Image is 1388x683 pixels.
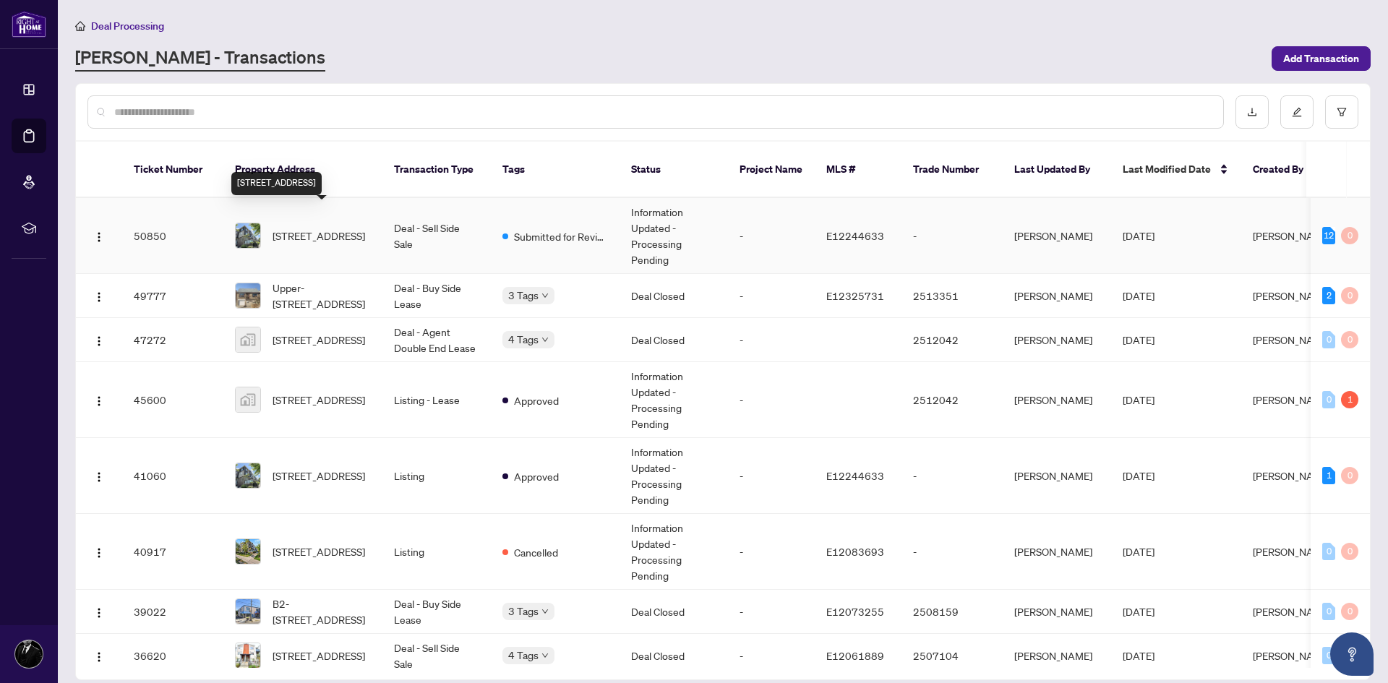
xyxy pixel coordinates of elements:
div: 0 [1341,543,1358,560]
td: [PERSON_NAME] [1003,590,1111,634]
td: [PERSON_NAME] [1003,198,1111,274]
span: [DATE] [1123,393,1154,406]
td: Deal Closed [620,590,728,634]
td: - [728,438,815,514]
th: Trade Number [901,142,1003,198]
button: download [1235,95,1269,129]
td: - [901,198,1003,274]
button: filter [1325,95,1358,129]
img: Profile Icon [15,640,43,668]
span: [DATE] [1123,333,1154,346]
td: [PERSON_NAME] [1003,634,1111,678]
td: - [728,634,815,678]
span: [PERSON_NAME] [1253,605,1331,618]
img: thumbnail-img [236,387,260,412]
span: down [541,608,549,615]
td: [PERSON_NAME] [1003,514,1111,590]
td: [PERSON_NAME] [1003,362,1111,438]
img: Logo [93,335,105,347]
img: Logo [93,395,105,407]
td: - [901,514,1003,590]
button: Logo [87,464,111,487]
td: Deal Closed [620,318,728,362]
td: 50850 [122,198,223,274]
span: E12073255 [826,605,884,618]
td: Deal - Sell Side Sale [382,634,491,678]
img: Logo [93,291,105,303]
td: Deal - Buy Side Lease [382,274,491,318]
img: Logo [93,547,105,559]
span: [DATE] [1123,605,1154,618]
td: - [728,590,815,634]
img: logo [12,11,46,38]
td: Information Updated - Processing Pending [620,514,728,590]
th: Last Modified Date [1111,142,1241,198]
div: 0 [1341,331,1358,348]
img: thumbnail-img [236,327,260,352]
td: 45600 [122,362,223,438]
span: Last Modified Date [1123,161,1211,177]
div: 0 [1322,647,1335,664]
td: [PERSON_NAME] [1003,438,1111,514]
span: edit [1292,107,1302,117]
td: 40917 [122,514,223,590]
img: thumbnail-img [236,643,260,668]
span: down [541,336,549,343]
span: [STREET_ADDRESS] [273,228,365,244]
th: Property Address [223,142,382,198]
span: [STREET_ADDRESS] [273,648,365,663]
div: 2 [1322,287,1335,304]
td: 2512042 [901,318,1003,362]
td: - [728,198,815,274]
span: 4 Tags [508,331,539,348]
div: 12 [1322,227,1335,244]
td: 39022 [122,590,223,634]
span: Upper-[STREET_ADDRESS] [273,280,371,312]
td: 49777 [122,274,223,318]
span: [PERSON_NAME] [1253,393,1331,406]
td: Deal Closed [620,634,728,678]
img: Logo [93,651,105,663]
td: - [901,438,1003,514]
td: Information Updated - Processing Pending [620,198,728,274]
button: Add Transaction [1272,46,1371,71]
td: Listing [382,514,491,590]
span: Cancelled [514,544,558,560]
span: [STREET_ADDRESS] [273,392,365,408]
button: Open asap [1330,632,1374,676]
div: 1 [1322,467,1335,484]
td: - [728,362,815,438]
td: Information Updated - Processing Pending [620,438,728,514]
td: Deal - Agent Double End Lease [382,318,491,362]
span: Submitted for Review [514,228,608,244]
td: 2507104 [901,634,1003,678]
th: MLS # [815,142,901,198]
td: Deal - Sell Side Sale [382,198,491,274]
span: [PERSON_NAME] [1253,289,1331,302]
span: E12325731 [826,289,884,302]
span: Add Transaction [1283,47,1359,70]
span: E12244633 [826,229,884,242]
div: 0 [1322,391,1335,408]
span: [DATE] [1123,229,1154,242]
button: Logo [87,328,111,351]
span: [STREET_ADDRESS] [273,468,365,484]
div: 0 [1322,603,1335,620]
button: Logo [87,540,111,563]
th: Project Name [728,142,815,198]
span: home [75,21,85,31]
span: Approved [514,392,559,408]
td: [PERSON_NAME] [1003,274,1111,318]
div: 0 [1341,467,1358,484]
span: down [541,292,549,299]
img: Logo [93,471,105,483]
td: - [728,318,815,362]
div: 0 [1341,227,1358,244]
img: thumbnail-img [236,283,260,308]
span: 3 Tags [508,603,539,619]
span: down [541,652,549,659]
th: Created By [1241,142,1328,198]
span: [PERSON_NAME] [1253,333,1331,346]
div: 0 [1341,287,1358,304]
td: 41060 [122,438,223,514]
